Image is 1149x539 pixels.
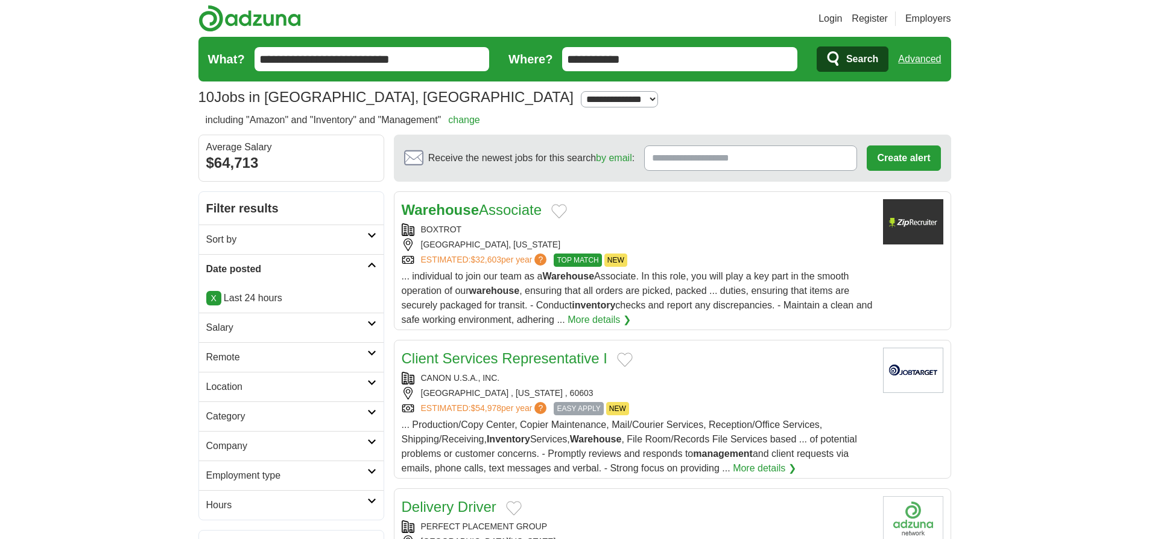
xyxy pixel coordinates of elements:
a: Location [199,372,384,401]
h1: Jobs in [GEOGRAPHIC_DATA], [GEOGRAPHIC_DATA] [198,89,574,105]
strong: inventory [572,300,615,310]
img: Adzuna logo [198,5,301,32]
a: Remote [199,342,384,372]
span: ... Production/Copy Center, Copier Maintenance, Mail/Courier Services, Reception/Office Services,... [402,419,857,473]
div: PERFECT PLACEMENT GROUP [402,520,873,533]
button: Create alert [867,145,940,171]
span: ? [534,402,546,414]
a: More details ❯ [733,461,796,476]
span: TOP MATCH [554,254,601,267]
span: NEW [604,254,627,267]
h2: Salary [206,321,367,335]
button: Search [817,46,888,72]
div: [GEOGRAPHIC_DATA], [US_STATE] [402,238,873,251]
span: EASY APPLY [554,402,603,415]
a: X [206,291,221,305]
a: Company [199,431,384,461]
a: by email [596,153,632,163]
span: 10 [198,86,215,108]
button: Add to favorite jobs [617,352,633,367]
div: $64,713 [206,152,376,174]
a: Hours [199,490,384,520]
a: WarehouseAssociate [402,202,542,218]
a: Login [818,11,842,26]
label: What? [208,50,245,68]
strong: Warehouse [402,202,479,218]
h2: Filter results [199,192,384,225]
h2: Company [206,439,367,453]
button: Add to favorite jobs [551,204,567,218]
a: Category [199,401,384,431]
div: CANON U.S.A., INC. [402,372,873,384]
h2: Location [206,380,367,394]
span: ... individual to join our team as a Associate. In this role, you will play a key part in the smo... [402,271,873,325]
h2: including "Amazon" and "Inventory" and "Management" [206,113,480,127]
img: Company logo [883,348,943,393]
strong: Warehouse [570,434,622,444]
a: ESTIMATED:$32,603per year? [421,254,549,267]
span: Search [846,47,878,71]
span: ? [534,254,546,266]
h2: Category [206,409,367,424]
span: $54,978 [470,403,501,413]
a: Delivery Driver [402,499,496,515]
h2: Employment type [206,468,367,483]
div: BOXTROT [402,223,873,236]
strong: management [693,448,753,459]
a: More details ❯ [568,313,631,327]
span: $32,603 [470,255,501,264]
strong: Warehouse [542,271,594,281]
a: Sort by [199,225,384,254]
a: ESTIMATED:$54,978per year? [421,402,549,415]
a: Client Services Representative I [402,350,607,366]
span: Receive the newest jobs for this search : [428,151,635,165]
h2: Hours [206,498,367,512]
a: change [448,115,480,125]
h2: Remote [206,350,367,365]
a: Advanced [898,47,941,71]
p: Last 24 hours [206,291,376,305]
a: Employment type [199,461,384,490]
div: [GEOGRAPHIC_DATA] , [US_STATE] , 60603 [402,387,873,400]
strong: warehouse [469,285,520,296]
a: Register [852,11,888,26]
a: Salary [199,313,384,342]
a: Employers [905,11,951,26]
h2: Date posted [206,262,367,276]
img: Company logo [883,199,943,244]
span: NEW [606,402,629,415]
button: Add to favorite jobs [506,501,522,515]
a: Date posted [199,254,384,284]
strong: Inventory [487,434,530,444]
label: Where? [508,50,552,68]
h2: Sort by [206,232,367,247]
div: Average Salary [206,142,376,152]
